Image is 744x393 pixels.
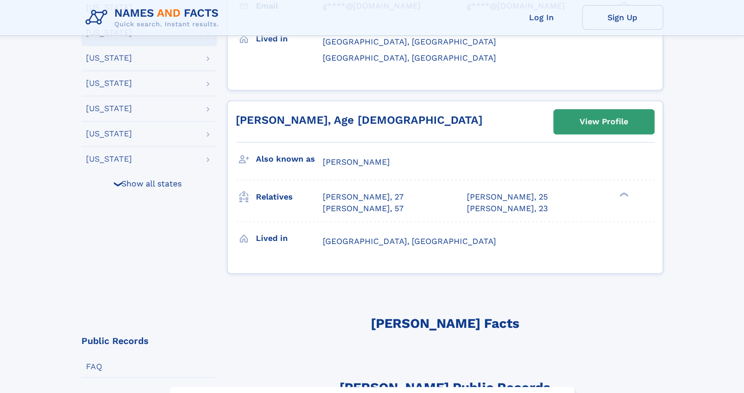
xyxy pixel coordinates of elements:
div: ❯ [618,191,630,198]
a: [PERSON_NAME], 23 [467,203,548,214]
h3: Relatives [256,188,323,206]
span: [GEOGRAPHIC_DATA], [GEOGRAPHIC_DATA] [323,236,496,246]
a: FAQ [81,357,217,377]
div: FAQ [86,361,102,372]
span: [PERSON_NAME] [323,157,390,167]
a: [PERSON_NAME], 25 [467,191,548,203]
h3: Lived in [256,230,323,247]
div: [US_STATE] [86,105,132,113]
span: [GEOGRAPHIC_DATA], [GEOGRAPHIC_DATA] [323,53,496,63]
h3: Lived in [256,30,323,47]
div: [US_STATE] [86,130,132,138]
img: Logo Names and Facts [81,4,227,31]
a: [PERSON_NAME], 57 [323,203,404,214]
a: Sign Up [582,5,663,30]
div: [US_STATE] [86,29,132,37]
a: View Profile [554,110,654,134]
div: Show all states [81,171,217,195]
div: [US_STATE] [86,79,132,87]
div: [US_STATE] [86,155,132,163]
a: [PERSON_NAME], 27 [323,191,404,203]
div: Public Records [81,336,149,346]
a: Log In [501,5,582,30]
h1: [PERSON_NAME] Facts [371,316,519,343]
span: [GEOGRAPHIC_DATA], [GEOGRAPHIC_DATA] [323,37,496,46]
h3: Also known as [256,151,323,168]
div: ❯ [112,180,124,187]
div: View Profile [580,110,628,133]
a: [PERSON_NAME], Age [DEMOGRAPHIC_DATA] [236,114,483,126]
div: [US_STATE] [86,54,132,62]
